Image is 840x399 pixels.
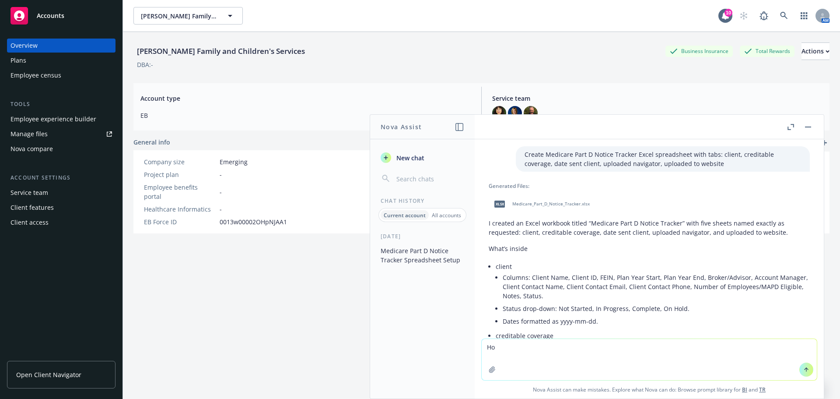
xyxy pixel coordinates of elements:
p: Current account [384,212,426,219]
a: Start snowing [735,7,752,25]
a: Client features [7,201,115,215]
div: Chat History [370,197,475,205]
img: photo [508,106,522,120]
p: I created an Excel workbook titled “Medicare Part D Notice Tracker” with five sheets named exactl... [489,219,810,237]
span: - [220,187,222,197]
div: Company size [144,157,216,166]
span: Open Client Navigator [16,370,81,379]
a: Nova compare [7,142,115,156]
span: Account type [140,94,471,103]
a: BI [742,386,747,393]
div: DBA: - [137,60,153,69]
div: 10 [724,9,732,17]
a: Employee experience builder [7,112,115,126]
div: Employee census [10,68,61,82]
div: Manage files [10,127,48,141]
div: [PERSON_NAME] Family and Children's Services [133,46,308,57]
div: Generated Files: [489,182,810,190]
span: General info [133,138,170,147]
div: Employee benefits portal [144,183,216,201]
span: - [220,205,222,214]
div: Tools [7,100,115,109]
p: client [496,262,810,271]
span: Emerging [220,157,248,166]
a: Employee census [7,68,115,82]
div: EB Force ID [144,217,216,226]
div: Total Rewards [740,46,794,56]
div: Client features [10,201,54,215]
a: Search [775,7,793,25]
div: Actions [801,43,829,60]
a: Overview [7,39,115,53]
p: What’s inside [489,244,810,253]
div: Project plan [144,170,216,179]
li: Status drop-down: Not Started, In Progress, Complete, On Hold. [503,302,810,315]
span: xlsx [494,201,505,207]
a: Accounts [7,4,115,28]
button: Actions [801,42,829,60]
a: Report a Bug [755,7,773,25]
a: Plans [7,53,115,67]
p: creditable coverage [496,331,810,340]
input: Search chats [395,173,464,185]
a: TR [759,386,766,393]
div: Healthcare Informatics [144,205,216,214]
a: add [819,138,829,148]
div: Account settings [7,173,115,182]
div: Employee experience builder [10,112,96,126]
a: Service team [7,186,115,200]
h1: Nova Assist [381,122,422,131]
div: Business Insurance [665,46,733,56]
span: Medicare_Part_D_Notice_Tracker.xlsx [512,201,590,207]
div: Plans [10,53,26,67]
img: photo [524,106,538,120]
span: Accounts [37,12,64,19]
a: Client access [7,215,115,230]
a: Switch app [795,7,813,25]
span: Nova Assist can make mistakes. Explore what Nova can do: Browse prompt library for and [478,381,820,399]
img: photo [492,106,506,120]
div: [DATE] [370,233,475,240]
a: Manage files [7,127,115,141]
span: EB [140,111,471,120]
div: xlsxMedicare_Part_D_Notice_Tracker.xlsx [489,193,591,215]
div: Nova compare [10,142,53,156]
span: - [220,170,222,179]
p: Create Medicare Part D Notice Tracker Excel spreadsheet with tabs: client, creditable coverage, d... [525,150,801,168]
span: Service team [492,94,822,103]
textarea: Ho [482,339,817,380]
button: New chat [377,150,468,166]
div: Overview [10,39,38,53]
div: Service team [10,186,48,200]
button: Medicare Part D Notice Tracker Spreadsheet Setup [377,244,468,267]
span: 0013w00002OHpNJAA1 [220,217,287,226]
span: New chat [395,153,424,162]
button: [PERSON_NAME] Family and Children's Services [133,7,243,25]
p: All accounts [432,212,461,219]
span: [PERSON_NAME] Family and Children's Services [141,11,217,21]
li: Columns: Client Name, Client ID, FEIN, Plan Year Start, Plan Year End, Broker/Advisor, Account Ma... [503,271,810,302]
li: Dates formatted as yyyy-mm-dd. [503,315,810,328]
div: Client access [10,215,49,230]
